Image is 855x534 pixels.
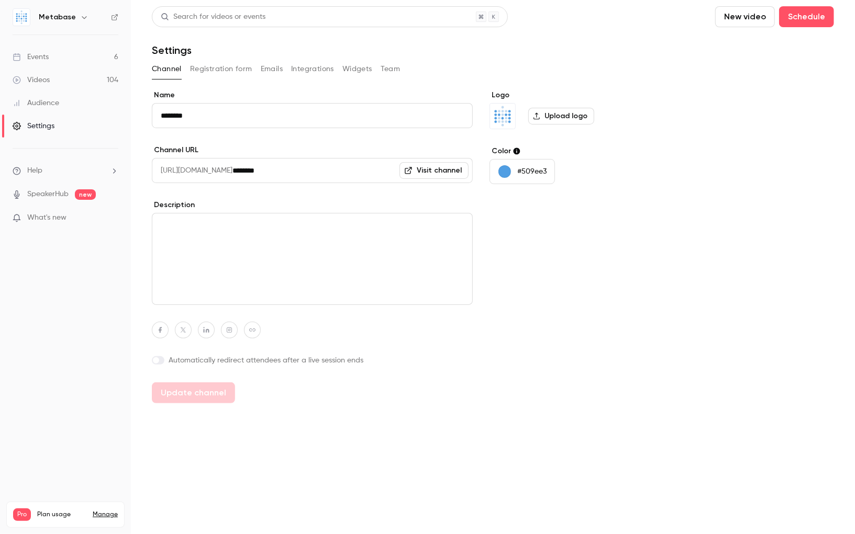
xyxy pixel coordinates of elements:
button: Emails [261,61,283,77]
label: Automatically redirect attendees after a live session ends [152,355,473,366]
label: Color [490,146,650,156]
h6: Metabase [39,12,76,22]
span: Help [27,165,42,176]
h1: Settings [152,44,192,56]
button: Channel [152,61,182,77]
button: Registration form [190,61,252,77]
span: Pro [13,508,31,521]
button: Schedule [779,6,834,27]
span: What's new [27,212,66,223]
li: help-dropdown-opener [13,165,118,176]
div: Search for videos or events [161,12,265,22]
img: Metabase [13,9,30,26]
label: Logo [490,90,650,100]
label: Description [152,200,473,210]
img: Metabase [490,104,515,129]
button: Integrations [291,61,334,77]
button: Widgets [342,61,372,77]
p: #509ee3 [517,166,547,177]
a: Visit channel [399,162,469,179]
label: Name [152,90,473,100]
a: SpeakerHub [27,189,69,200]
button: #509ee3 [490,159,555,184]
div: Events [13,52,49,62]
a: Manage [93,510,118,519]
div: Videos [13,75,50,85]
button: New video [715,6,775,27]
div: Audience [13,98,59,108]
button: Team [381,61,401,77]
div: Settings [13,121,54,131]
label: Channel URL [152,145,473,155]
label: Upload logo [528,108,594,124]
iframe: Noticeable Trigger [106,213,118,223]
span: new [75,189,96,200]
span: Plan usage [37,510,86,519]
span: [URL][DOMAIN_NAME] [152,158,232,183]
